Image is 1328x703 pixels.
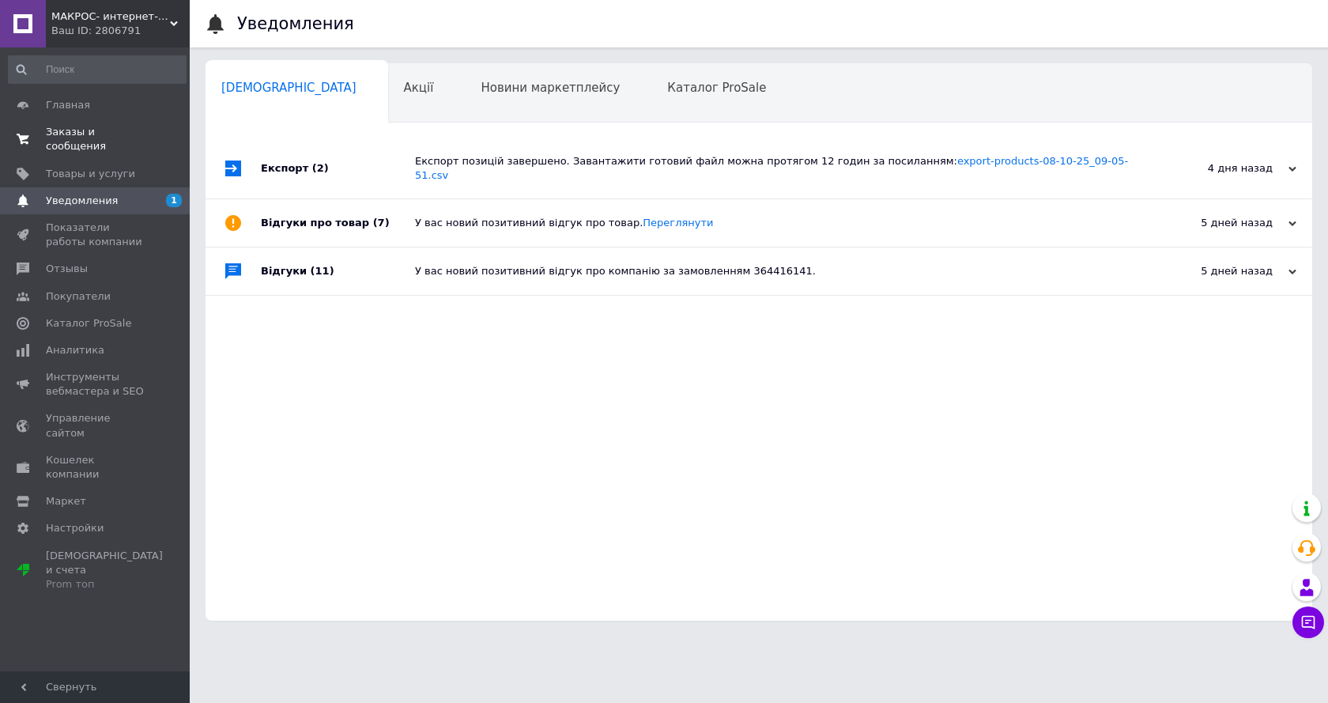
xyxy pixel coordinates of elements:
div: У вас новий позитивний відгук про компанію за замовленням 364416141. [415,264,1138,278]
div: 5 дней назад [1138,264,1296,278]
span: Кошелек компании [46,453,146,482]
span: Каталог ProSale [46,316,131,331]
span: [DEMOGRAPHIC_DATA] и счета [46,549,163,592]
span: [DEMOGRAPHIC_DATA] [221,81,357,95]
span: Уведомления [46,194,118,208]
input: Поиск [8,55,187,84]
a: Переглянути [643,217,713,229]
span: (11) [311,265,334,277]
div: Експорт позицій завершено. Завантажити готовий файл можна протягом 12 годин за посиланням: [415,154,1138,183]
span: МАКРОС- интернет-магазин нужных вещей [51,9,170,24]
span: Управление сайтом [46,411,146,440]
span: Новини маркетплейсу [481,81,620,95]
span: (2) [312,162,329,174]
div: Відгуки про товар [261,199,415,247]
span: Настройки [46,521,104,535]
span: Главная [46,98,90,112]
span: Инструменты вебмастера и SEO [46,370,146,399]
h1: Уведомления [237,14,354,33]
span: Заказы и сообщения [46,125,146,153]
span: Товары и услуги [46,167,135,181]
span: Показатели работы компании [46,221,146,249]
span: Маркет [46,494,86,508]
div: У вас новий позитивний відгук про товар. [415,216,1138,230]
div: Prom топ [46,577,163,592]
div: Ваш ID: 2806791 [51,24,190,38]
span: 1 [166,194,182,207]
div: 4 дня назад [1138,161,1296,176]
div: 5 дней назад [1138,216,1296,230]
span: Покупатели [46,289,111,304]
span: (7) [373,217,390,229]
div: Експорт [261,138,415,198]
div: Відгуки [261,248,415,295]
span: Отзывы [46,262,88,276]
span: Аналитика [46,343,104,357]
span: Каталог ProSale [667,81,766,95]
button: Чат с покупателем [1292,607,1324,638]
span: Акції [404,81,434,95]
